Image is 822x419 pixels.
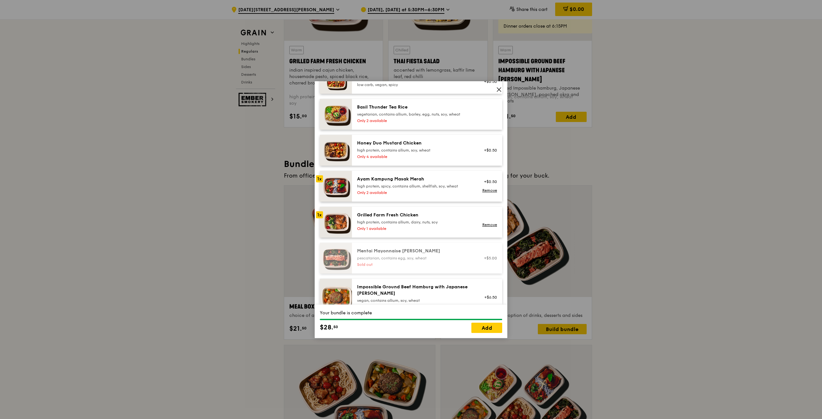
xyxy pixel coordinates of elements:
[480,256,497,261] div: +$5.00
[482,223,497,227] a: Remove
[357,284,472,297] div: Impossible Ground Beef Hamburg with Japanese [PERSON_NAME]
[471,323,502,333] a: Add
[357,104,472,110] div: Basil Thunder Tea Rice
[320,69,352,94] img: daily_normal_Thai_Fiesta_Salad__Horizontal_.jpg
[357,212,472,218] div: Grilled Farm Fresh Chicken
[320,207,352,238] img: daily_normal_HORZ-Grilled-Farm-Fresh-Chicken.jpg
[480,148,497,153] div: +$0.50
[357,262,472,267] div: Sold out
[480,79,497,84] div: +$0.50
[357,118,472,123] div: Only 2 available
[482,188,497,193] a: Remove
[357,190,472,195] div: Only 2 available
[357,226,472,231] div: Only 1 available
[333,324,338,329] span: 50
[320,279,352,316] img: daily_normal_HORZ-Impossible-Hamburg-With-Japanese-Curry.jpg
[480,295,497,300] div: +$6.50
[357,112,472,117] div: vegetarian, contains allium, barley, egg, nuts, soy, wheat
[357,248,472,254] div: Mentai Mayonnaise [PERSON_NAME]
[320,243,352,274] img: daily_normal_Mentai-Mayonnaise-Aburi-Salmon-HORZ.jpg
[320,171,352,202] img: daily_normal_Ayam_Kampung_Masak_Merah_Horizontal_.jpg
[316,175,323,182] div: 1x
[357,256,472,261] div: pescatarian, contains egg, soy, wheat
[320,99,352,130] img: daily_normal_HORZ-Basil-Thunder-Tea-Rice.jpg
[357,220,472,225] div: high protein, contains allium, dairy, nuts, soy
[357,304,472,310] div: Only 3 available
[357,154,472,159] div: Only 4 available
[320,135,352,166] img: daily_normal_Honey_Duo_Mustard_Chicken__Horizontal_.jpg
[357,82,472,87] div: low carb, vegan, spicy
[320,310,502,316] div: Your bundle is complete
[320,323,333,332] span: $28.
[357,176,472,182] div: Ayam Kampung Masak Merah
[357,184,472,189] div: high protein, spicy, contains allium, shellfish, soy, wheat
[480,179,497,184] div: +$0.50
[357,140,472,146] div: Honey Duo Mustard Chicken
[357,148,472,153] div: high protein, contains allium, soy, wheat
[316,211,323,218] div: 1x
[357,298,472,303] div: vegan, contains allium, soy, wheat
